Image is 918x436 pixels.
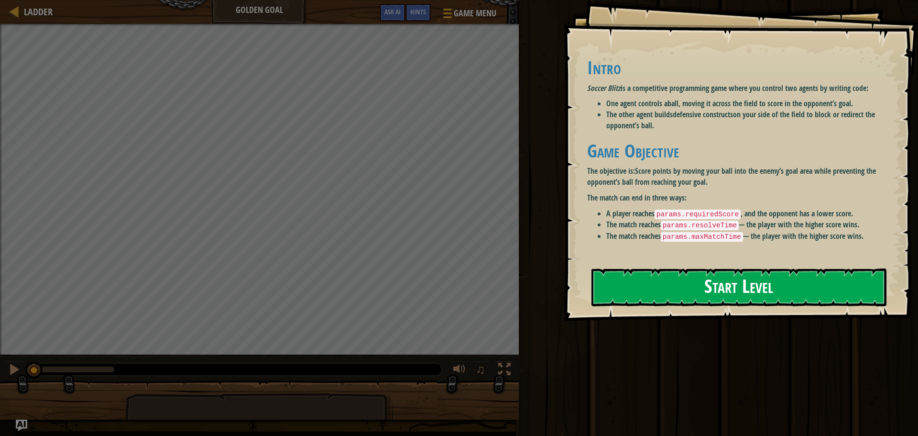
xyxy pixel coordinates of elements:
code: params.maxMatchTime [661,232,743,242]
strong: Score points by moving your ball into the enemy’s goal area while preventing the opponent’s ball ... [587,166,876,187]
p: The objective is: [587,166,892,188]
span: Ask AI [384,7,401,16]
h1: Intro [587,57,892,78]
li: A player reaches , and the opponent has a lower score. [606,208,892,220]
button: Adjust volume [450,361,469,380]
span: Hints [410,7,426,16]
em: Soccer Blitz [587,83,621,93]
button: Ask AI [16,420,27,431]
span: ♫ [476,362,485,377]
button: Ask AI [380,4,405,22]
li: The other agent builds on your side of the field to block or redirect the opponent’s ball. [606,109,892,131]
code: params.resolveTime [661,221,739,230]
p: is a competitive programming game where you control two agents by writing code: [587,83,892,94]
li: The match reaches — the player with the higher score wins. [606,219,892,231]
code: params.requiredScore [655,210,741,219]
strong: ball [667,98,678,109]
strong: defensive constructs [673,109,733,120]
span: Ladder [24,5,53,18]
button: ♫ [474,361,490,380]
button: Ctrl + P: Pause [5,361,24,380]
li: One agent controls a , moving it across the field to score in the opponent’s goal. [606,98,892,109]
button: Toggle fullscreen [495,361,514,380]
button: Game Menu [436,4,502,26]
li: The match reaches — the player with the higher score wins. [606,231,892,242]
a: Ladder [19,5,53,18]
button: Start Level [591,268,886,306]
span: Game Menu [454,7,496,20]
h1: Game Objective [587,141,892,161]
p: The match can end in three ways: [587,192,892,203]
